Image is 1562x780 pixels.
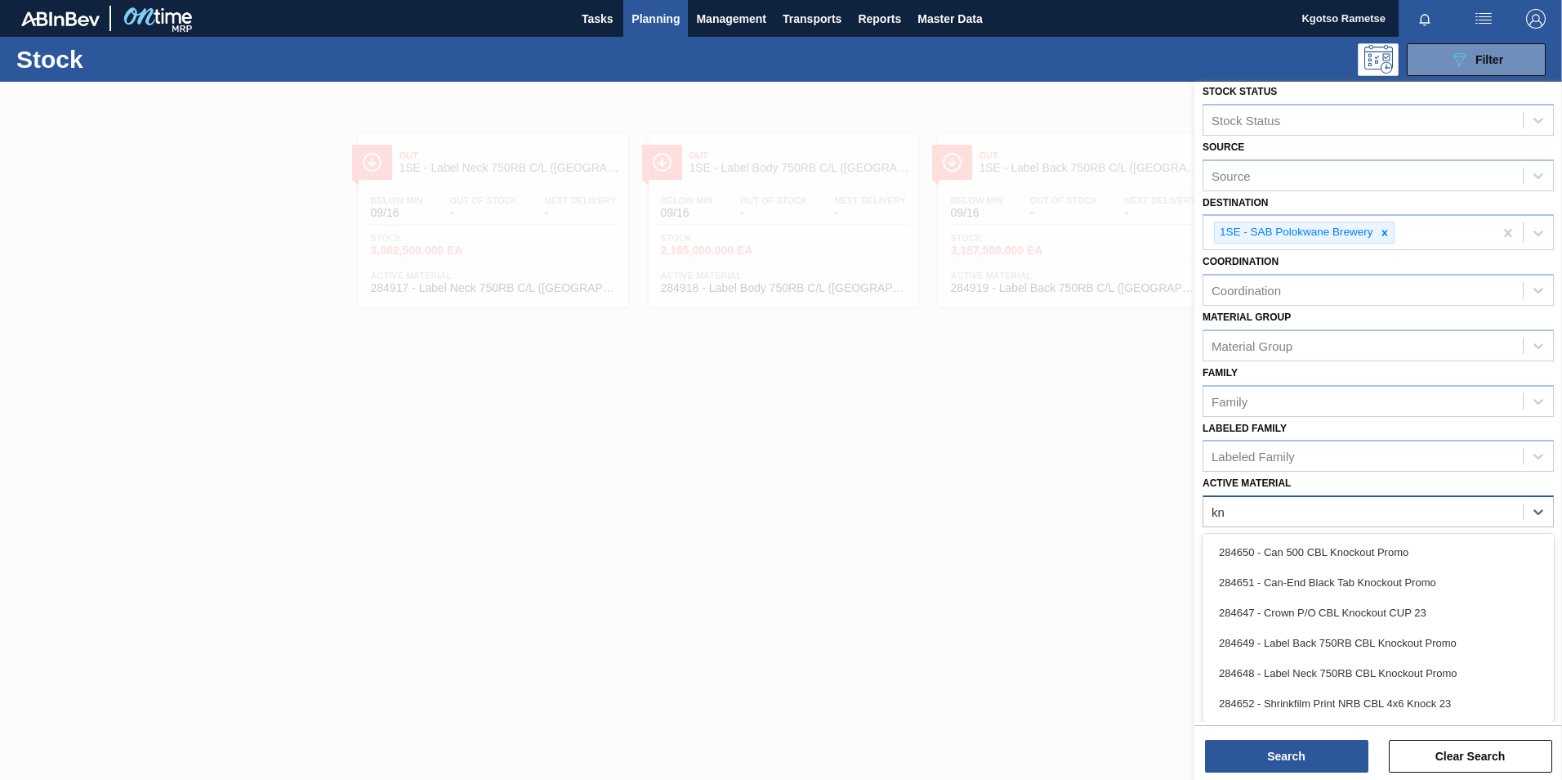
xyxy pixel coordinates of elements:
span: Planning [631,9,680,29]
img: Logout [1526,9,1546,29]
h1: Stock [16,50,261,69]
span: Filter [1475,53,1503,66]
label: Family [1203,367,1238,379]
div: Coordination [1212,284,1281,298]
div: 284651 - Can-End Black Tab Knockout Promo [1203,567,1554,598]
label: Material Group [1203,312,1291,323]
div: Labeled Family [1212,450,1295,464]
span: Master Data [917,9,982,29]
label: Active Material [1203,477,1291,489]
label: Labeled Family [1203,423,1287,434]
div: Family [1212,394,1247,408]
div: 284650 - Can 500 CBL Knockout Promo [1203,537,1554,567]
img: userActions [1474,9,1493,29]
div: Material Group [1212,338,1292,352]
div: 284649 - Label Back 750RB CBL Knockout Promo [1203,628,1554,658]
label: Destination [1203,197,1268,208]
span: Tasks [579,9,615,29]
button: Filter [1407,43,1546,76]
div: 1SE - SAB Polokwane Brewery [1215,222,1376,243]
div: 284647 - Crown P/O CBL Knockout CUP 23 [1203,598,1554,628]
div: Programming: no user selected [1358,43,1399,76]
img: TNhmsLtSVTkK8tSr43FrP2fwEKptu5GPRR3wAAAABJRU5ErkJggg== [21,11,100,26]
span: Reports [858,9,901,29]
div: Source [1212,168,1251,182]
button: Notifications [1399,7,1451,30]
label: Coordination [1203,256,1279,267]
span: Management [696,9,766,29]
div: 284648 - Label Neck 750RB CBL Knockout Promo [1203,658,1554,688]
div: Stock Status [1212,113,1280,127]
span: Transports [783,9,841,29]
label: Source [1203,141,1244,153]
div: 284652 - Shrinkfilm Print NRB CBL 4x6 Knock 23 [1203,688,1554,719]
label: Stock Status [1203,86,1277,97]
